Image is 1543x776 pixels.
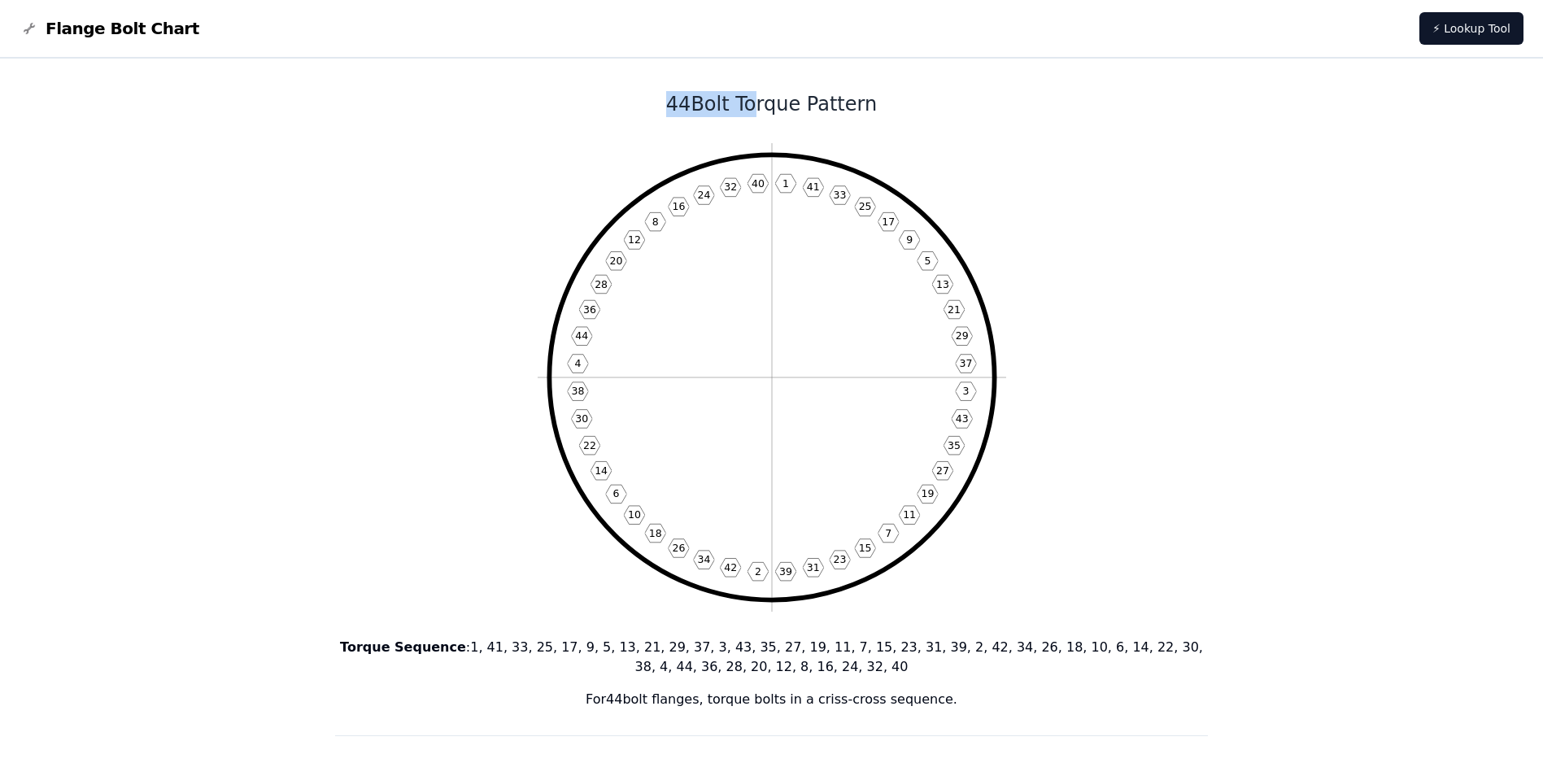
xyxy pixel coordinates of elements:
[1419,12,1523,45] a: ⚡ Lookup Tool
[906,233,913,246] text: 9
[858,200,871,212] text: 25
[955,412,968,425] text: 43
[882,216,895,228] text: 17
[935,278,948,290] text: 13
[574,357,581,369] text: 4
[672,200,685,212] text: 16
[627,233,640,246] text: 12
[924,255,931,267] text: 5
[697,189,710,201] text: 24
[754,565,761,578] text: 2
[612,487,619,499] text: 6
[782,177,789,190] text: 1
[46,17,199,40] span: Flange Bolt Chart
[340,639,466,655] b: Torque Sequence
[948,303,961,316] text: 21
[20,19,39,38] img: Flange Bolt Chart Logo
[335,690,1209,709] p: For 44 bolt flanges, torque bolts in a criss-cross sequence.
[672,542,685,554] text: 26
[724,181,737,193] text: 32
[575,412,588,425] text: 30
[571,385,584,397] text: 38
[627,508,640,521] text: 10
[858,542,871,554] text: 15
[959,357,972,369] text: 37
[779,565,792,578] text: 39
[806,181,819,193] text: 41
[833,189,846,201] text: 33
[582,303,595,316] text: 36
[885,527,891,539] text: 7
[595,464,608,477] text: 14
[575,329,588,342] text: 44
[648,527,661,539] text: 18
[595,278,608,290] text: 28
[724,561,737,573] text: 42
[20,17,199,40] a: Flange Bolt Chart LogoFlange Bolt Chart
[806,561,819,573] text: 31
[335,638,1209,677] p: : 1, 41, 33, 25, 17, 9, 5, 13, 21, 29, 37, 3, 43, 35, 27, 19, 11, 7, 15, 23, 31, 39, 2, 42, 34, 2...
[609,255,622,267] text: 20
[697,553,710,565] text: 34
[652,216,658,228] text: 8
[903,508,916,521] text: 11
[955,329,968,342] text: 29
[935,464,948,477] text: 27
[833,553,846,565] text: 23
[335,91,1209,117] h1: 44 Bolt Torque Pattern
[962,385,969,397] text: 3
[582,439,595,451] text: 22
[948,439,961,451] text: 35
[751,177,764,190] text: 40
[921,487,934,499] text: 19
